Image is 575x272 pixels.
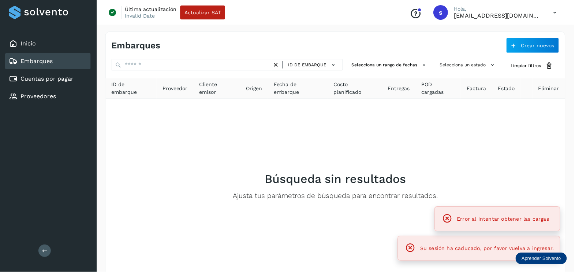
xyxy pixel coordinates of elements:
span: Cliente emisor [199,81,235,96]
span: Eliminar [539,85,560,92]
p: Última actualización [125,6,177,12]
span: Su sesión ha caducado, por favor vuelva a ingresar. [421,246,555,251]
button: Selecciona un rango de fechas [349,59,432,71]
p: Ajusta tus parámetros de búsqueda para encontrar resultados. [233,192,438,201]
p: Aprender Solvento [522,256,562,262]
span: Costo planificado [334,81,377,96]
span: Entregas [388,85,410,92]
span: POD cargadas [422,81,456,96]
span: Crear nuevos [522,43,555,48]
p: Invalid Date [125,12,155,19]
h4: Embarques [112,40,161,51]
button: Limpiar filtros [506,59,560,73]
button: Crear nuevos [507,38,560,53]
button: ID de embarque [286,60,340,70]
a: Inicio [20,40,36,47]
div: Proveedores [5,88,91,104]
span: Actualizar SAT [185,10,221,15]
div: Cuentas por pagar [5,71,91,87]
span: Origen [246,85,262,92]
span: Error al intentar obtener las cargas [458,216,550,222]
span: Proveedor [163,85,188,92]
p: smedina@niagarawater.com [455,12,542,19]
a: Cuentas por pagar [20,75,74,82]
div: Aprender Solvento [516,253,568,265]
span: ID de embarque [112,81,151,96]
p: Hola, [455,6,542,12]
span: Fecha de embarque [274,81,322,96]
span: Estado [499,85,516,92]
span: Limpiar filtros [512,62,542,69]
a: Embarques [20,58,53,65]
h2: Búsqueda sin resultados [265,172,407,186]
button: Selecciona un estado [437,59,500,71]
span: ID de embarque [288,62,327,68]
div: Embarques [5,53,91,69]
span: Factura [467,85,487,92]
button: Actualizar SAT [180,5,225,19]
div: Inicio [5,36,91,52]
a: Proveedores [20,93,56,100]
